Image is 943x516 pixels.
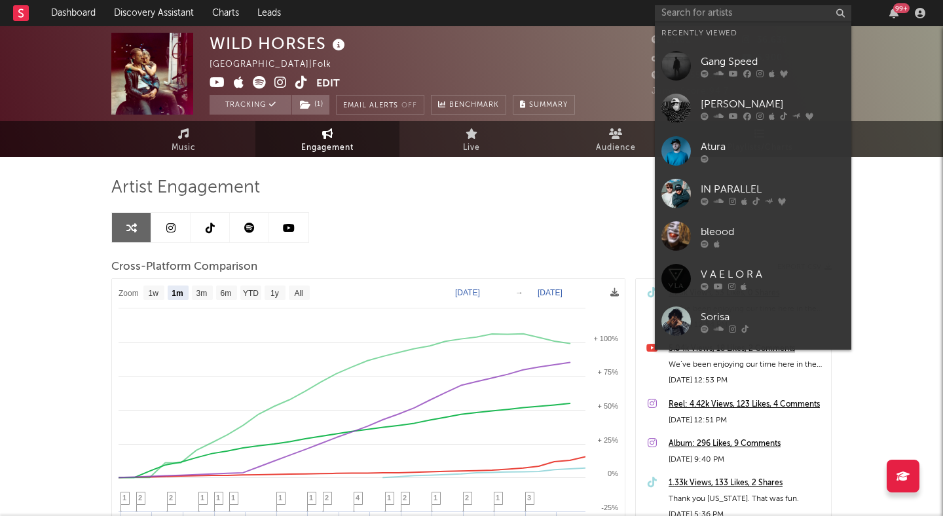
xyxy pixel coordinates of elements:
[655,342,851,385] a: NIVK
[655,300,851,342] a: Sorisa
[538,288,563,297] text: [DATE]
[403,494,407,502] span: 2
[434,494,437,502] span: 1
[399,121,544,157] a: Live
[278,494,282,502] span: 1
[465,494,469,502] span: 2
[292,95,329,115] button: (1)
[655,5,851,22] input: Search for artists
[701,224,845,240] div: bleood
[210,33,348,54] div: WILD HORSES
[655,215,851,257] a: bleood
[387,494,391,502] span: 1
[598,368,619,376] text: + 75%
[701,181,845,197] div: IN PARALLEL
[216,494,220,502] span: 1
[701,54,845,69] div: Gang Speed
[529,101,568,109] span: Summary
[309,494,313,502] span: 1
[325,494,329,502] span: 2
[122,494,126,502] span: 1
[669,413,824,428] div: [DATE] 12:51 PM
[515,288,523,297] text: →
[652,36,690,45] span: 8,161
[243,289,259,298] text: YTD
[172,140,196,156] span: Music
[655,87,851,130] a: [PERSON_NAME]
[655,45,851,87] a: Gang Speed
[669,452,824,468] div: [DATE] 9:40 PM
[669,373,824,388] div: [DATE] 12:53 PM
[149,289,159,298] text: 1w
[210,95,291,115] button: Tracking
[431,95,506,115] a: Benchmark
[196,289,208,298] text: 3m
[596,140,636,156] span: Audience
[669,357,824,373] div: We’ve been enjoying our time here in the internet.
[221,289,232,298] text: 6m
[301,140,354,156] span: Engagement
[655,172,851,215] a: IN PARALLEL
[270,289,279,298] text: 1y
[255,121,399,157] a: Engagement
[336,95,424,115] button: Email AlertsOff
[669,475,824,491] a: 1.33k Views, 133 Likes, 2 Shares
[655,130,851,172] a: Atura
[356,494,360,502] span: 4
[294,289,303,298] text: All
[200,494,204,502] span: 1
[111,121,255,157] a: Music
[652,54,690,62] span: 1,542
[598,436,619,444] text: + 25%
[455,288,480,297] text: [DATE]
[463,140,480,156] span: Live
[496,494,500,502] span: 1
[172,289,183,298] text: 1m
[652,87,729,96] span: Jump Score: 94.7
[701,139,845,155] div: Atura
[291,95,330,115] span: ( 1 )
[652,71,781,80] span: 120,355 Monthly Listeners
[701,267,845,282] div: V A E L O R A
[449,98,499,113] span: Benchmark
[601,504,618,511] text: -25%
[669,491,824,507] div: Thank you [US_STATE]. That was fun.
[598,402,619,410] text: + 50%
[527,494,531,502] span: 3
[593,335,618,342] text: + 100%
[231,494,235,502] span: 1
[119,289,139,298] text: Zoom
[669,397,824,413] a: Reel: 4.42k Views, 123 Likes, 4 Comments
[889,8,898,18] button: 99+
[138,494,142,502] span: 2
[661,26,845,41] div: Recently Viewed
[513,95,575,115] button: Summary
[316,76,340,92] button: Edit
[893,3,910,13] div: 99 +
[701,96,845,112] div: [PERSON_NAME]
[169,494,173,502] span: 2
[701,309,845,325] div: Sorisa
[210,57,346,73] div: [GEOGRAPHIC_DATA] | Folk
[111,259,257,275] span: Cross-Platform Comparison
[608,470,618,477] text: 0%
[669,436,824,452] a: Album: 296 Likes, 9 Comments
[655,257,851,300] a: V A E L O R A
[401,102,417,109] em: Off
[111,180,260,196] span: Artist Engagement
[544,121,688,157] a: Audience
